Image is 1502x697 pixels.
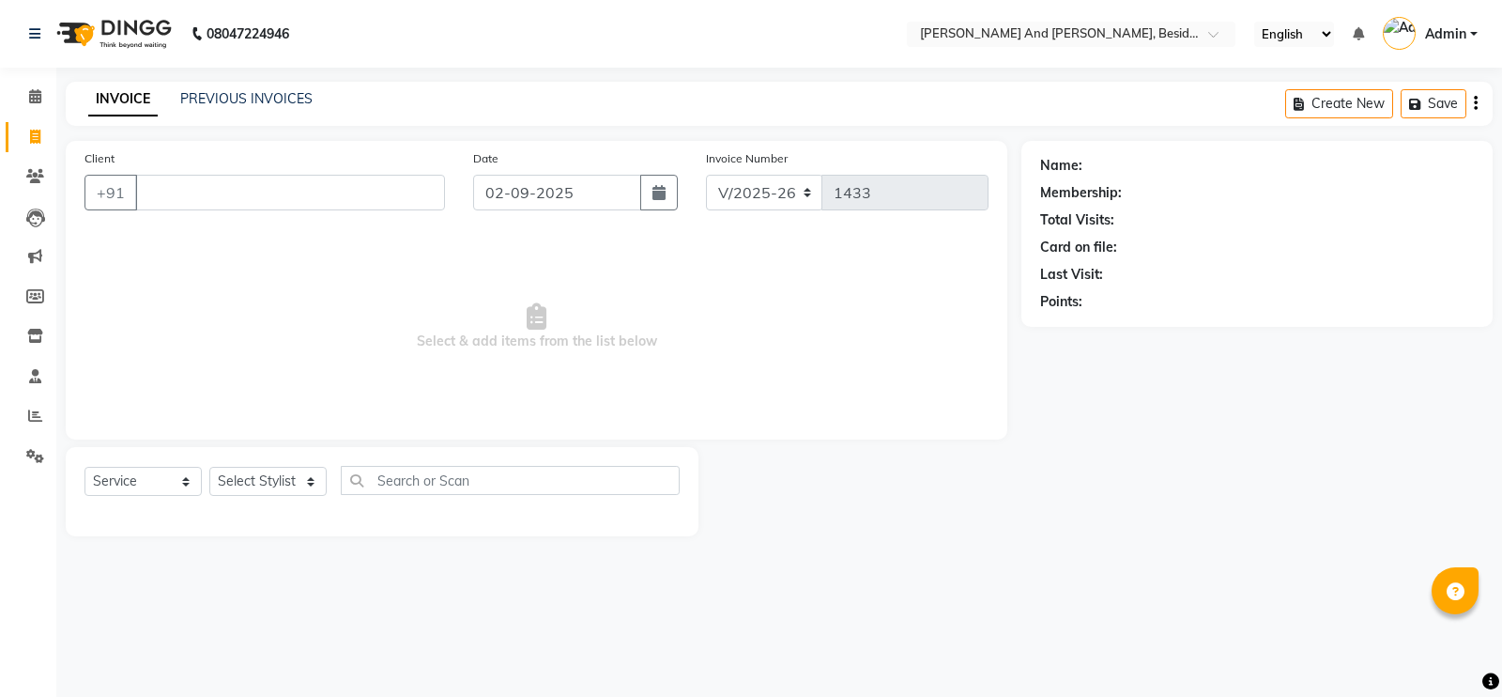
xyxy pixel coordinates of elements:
label: Invoice Number [706,150,788,167]
input: Search by Name/Mobile/Email/Code [135,175,445,210]
a: PREVIOUS INVOICES [180,90,313,107]
div: Card on file: [1040,238,1117,257]
button: Save [1401,89,1466,118]
div: Name: [1040,156,1082,176]
img: Admin [1383,17,1416,50]
label: Client [84,150,115,167]
img: logo [48,8,176,60]
div: Total Visits: [1040,210,1114,230]
button: Create New [1285,89,1393,118]
div: Membership: [1040,183,1122,203]
b: 08047224946 [207,8,289,60]
span: Select & add items from the list below [84,233,989,421]
label: Date [473,150,498,167]
button: +91 [84,175,137,210]
a: INVOICE [88,83,158,116]
div: Last Visit: [1040,265,1103,285]
span: Admin [1425,24,1466,44]
div: Points: [1040,292,1082,312]
input: Search or Scan [341,466,680,495]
